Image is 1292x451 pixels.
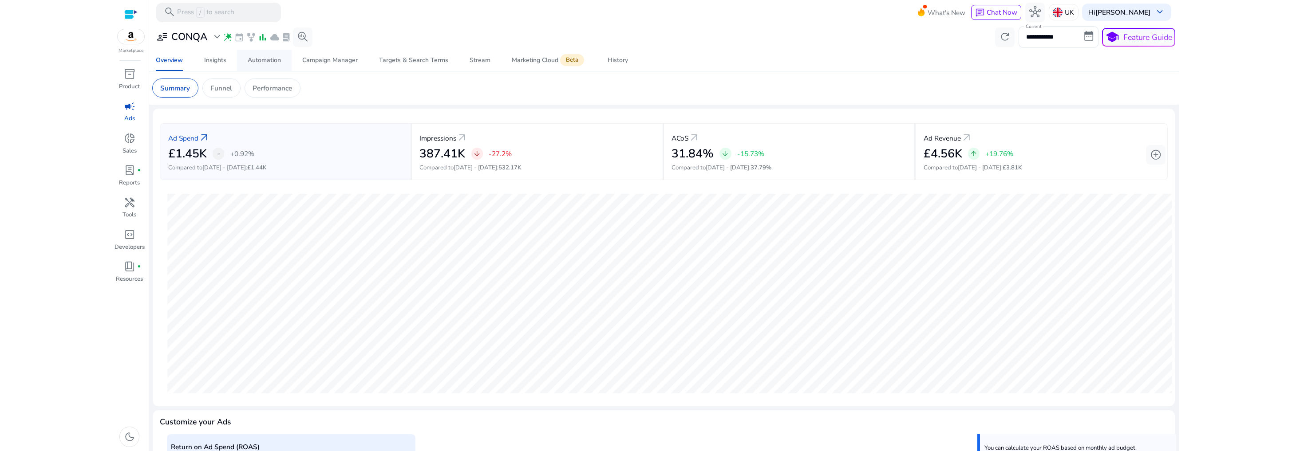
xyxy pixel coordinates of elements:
[1105,30,1119,44] span: school
[217,148,220,159] span: -
[198,132,210,144] a: arrow_outward
[419,164,654,173] p: Compared to :
[971,5,1021,20] button: chatChat Now
[247,164,266,172] span: £1.44K
[473,150,481,158] span: arrow_downward
[297,31,308,43] span: search_insights
[672,147,714,161] h2: 31.84%
[961,132,972,144] a: arrow_outward
[1146,145,1166,165] button: add_circle
[119,47,143,54] p: Marketplace
[115,243,145,252] p: Developers
[164,6,175,18] span: search
[512,56,586,64] div: Marketing Cloud
[987,8,1017,17] span: Chat Now
[156,31,168,43] span: user_attributes
[124,133,135,144] span: donut_small
[1095,8,1150,17] b: [PERSON_NAME]
[114,98,146,130] a: campaignAds
[419,147,465,161] h2: 387.41K
[137,265,141,269] span: fiber_manual_record
[248,57,281,63] div: Automation
[975,8,985,18] span: chat
[156,57,183,63] div: Overview
[246,32,256,42] span: family_history
[672,133,688,143] p: ACoS
[114,131,146,163] a: donut_smallSales
[456,132,468,144] a: arrow_outward
[124,101,135,112] span: campaign
[124,114,135,123] p: Ads
[118,29,144,44] img: amazon.svg
[171,31,207,43] h3: CONQA
[1053,8,1063,17] img: uk.svg
[114,67,146,98] a: inventory_2Product
[1065,4,1074,20] p: UK
[293,27,312,47] button: search_insights
[234,32,244,42] span: event
[419,133,456,143] p: Impressions
[210,83,232,93] p: Funnel
[124,165,135,176] span: lab_profile
[970,150,978,158] span: arrow_upward
[114,259,146,291] a: book_4fiber_manual_recordResources
[160,417,231,427] h4: Customize your Ads
[706,164,749,172] span: [DATE] - [DATE]
[985,150,1013,157] p: +19.76%
[124,229,135,240] span: code_blocks
[202,164,246,172] span: [DATE] - [DATE]
[124,197,135,208] span: handyman
[270,32,280,42] span: cloud
[1123,31,1172,43] p: Feature Guide
[672,164,906,173] p: Compared to :
[489,150,512,157] p: -27.2%
[122,147,137,156] p: Sales
[168,133,198,143] p: Ad Spend
[114,163,146,195] a: lab_profilefiber_manual_recordReports
[928,5,965,20] span: What's New
[168,164,403,173] p: Compared to :
[281,32,291,42] span: lab_profile
[258,32,268,42] span: bar_chart
[737,150,764,157] p: -15.73%
[924,133,961,143] p: Ad Revenue
[751,164,771,172] span: 37.79%
[1088,9,1150,16] p: Hi
[230,150,254,157] p: +0.92%
[124,68,135,80] span: inventory_2
[177,7,234,18] p: Press to search
[122,211,136,220] p: Tools
[119,179,140,188] p: Reports
[924,164,1159,173] p: Compared to :
[379,57,448,63] div: Targets & Search Terms
[995,27,1015,47] button: refresh
[114,195,146,227] a: handymanTools
[958,164,1001,172] span: [DATE] - [DATE]
[721,150,729,158] span: arrow_downward
[204,57,226,63] div: Insights
[116,275,143,284] p: Resources
[124,431,135,443] span: dark_mode
[124,261,135,272] span: book_4
[196,7,205,18] span: /
[688,132,700,144] a: arrow_outward
[924,147,962,161] h2: £4.56K
[999,31,1011,43] span: refresh
[560,54,584,66] span: Beta
[211,31,223,43] span: expand_more
[119,82,140,91] p: Product
[498,164,521,172] span: 532.17K
[160,83,190,93] p: Summary
[253,83,292,93] p: Performance
[114,227,146,259] a: code_blocksDevelopers
[470,57,490,63] div: Stream
[1029,6,1041,18] span: hub
[137,169,141,173] span: fiber_manual_record
[454,164,497,172] span: [DATE] - [DATE]
[168,147,207,161] h2: £1.45K
[1025,3,1045,22] button: hub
